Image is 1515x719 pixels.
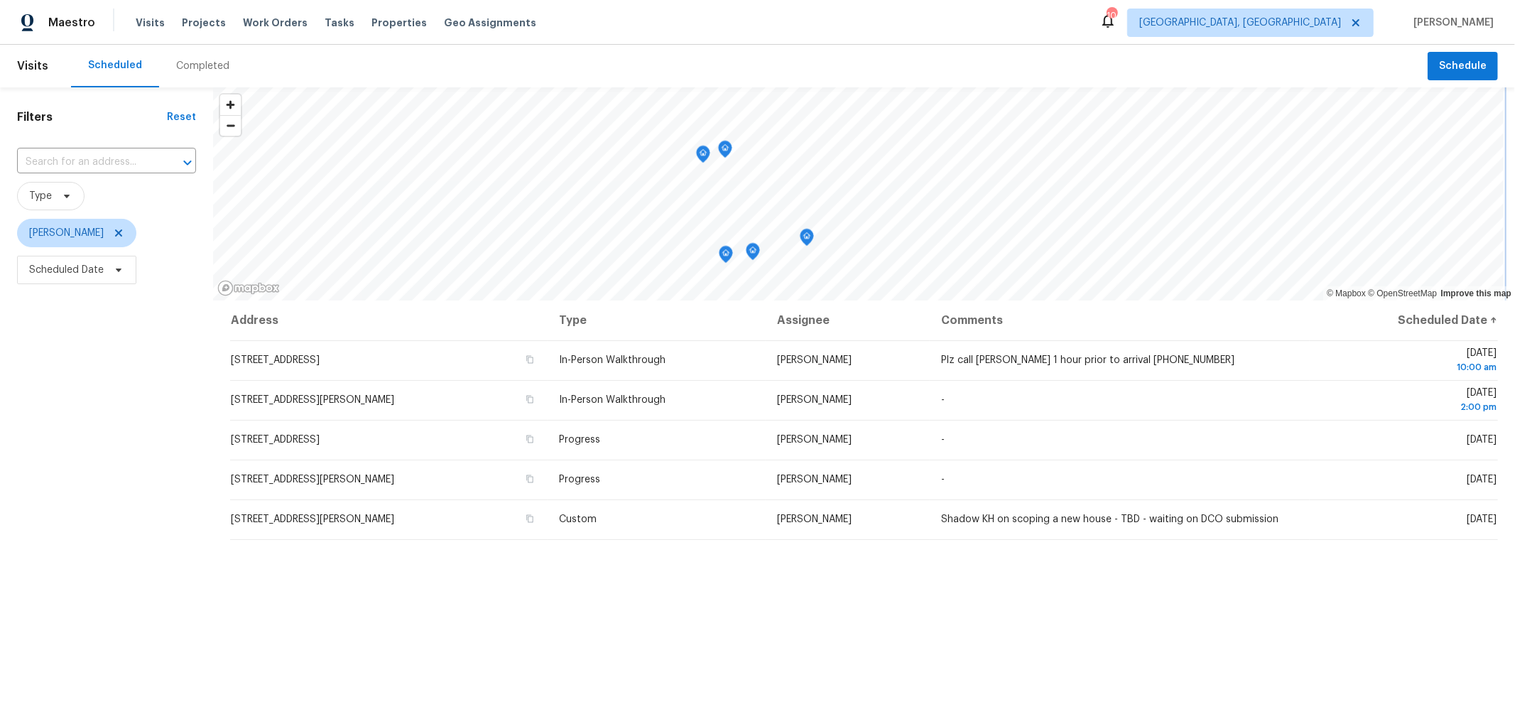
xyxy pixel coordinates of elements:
div: Map marker [718,141,732,163]
span: [DATE] [1467,475,1497,485]
span: Tasks [325,18,354,28]
div: 2:00 pm [1321,400,1497,414]
span: Projects [182,16,226,30]
span: [STREET_ADDRESS][PERSON_NAME] [231,475,394,485]
span: [GEOGRAPHIC_DATA], [GEOGRAPHIC_DATA] [1139,16,1341,30]
a: Mapbox homepage [217,280,280,296]
span: - [941,395,945,405]
th: Assignee [766,301,930,340]
th: Type [548,301,766,340]
button: Zoom out [220,115,241,136]
span: - [941,475,945,485]
th: Address [230,301,548,340]
span: Type [29,189,52,203]
span: In-Person Walkthrough [559,355,666,365]
span: Visits [17,50,48,82]
span: [PERSON_NAME] [1408,16,1494,30]
span: [PERSON_NAME] [29,226,104,240]
div: 10 [1107,9,1117,23]
a: OpenStreetMap [1368,288,1437,298]
a: Improve this map [1441,288,1511,298]
span: [STREET_ADDRESS] [231,435,320,445]
span: [DATE] [1467,514,1497,524]
span: Plz call [PERSON_NAME] 1 hour prior to arrival [PHONE_NUMBER] [941,355,1234,365]
span: [PERSON_NAME] [777,514,852,524]
span: Progress [559,435,600,445]
span: In-Person Walkthrough [559,395,666,405]
a: Mapbox [1327,288,1366,298]
span: [PERSON_NAME] [777,435,852,445]
button: Copy Address [523,433,536,445]
span: Maestro [48,16,95,30]
canvas: Map [213,87,1504,301]
span: Zoom out [220,116,241,136]
h1: Filters [17,110,167,124]
div: Map marker [800,229,814,251]
span: [DATE] [1321,348,1497,374]
span: Shadow KH on scoping a new house - TBD - waiting on DCO submission [941,514,1278,524]
span: [DATE] [1467,435,1497,445]
span: Scheduled Date [29,263,104,277]
span: Geo Assignments [444,16,536,30]
span: [PERSON_NAME] [777,475,852,485]
span: [STREET_ADDRESS] [231,355,320,365]
button: Copy Address [523,393,536,406]
span: Properties [371,16,427,30]
span: [PERSON_NAME] [777,395,852,405]
button: Schedule [1428,52,1498,81]
span: Work Orders [243,16,308,30]
span: Custom [559,514,597,524]
button: Copy Address [523,472,536,485]
span: [STREET_ADDRESS][PERSON_NAME] [231,395,394,405]
div: Reset [167,110,196,124]
span: [PERSON_NAME] [777,355,852,365]
button: Copy Address [523,512,536,525]
span: Visits [136,16,165,30]
th: Comments [930,301,1310,340]
th: Scheduled Date ↑ [1310,301,1498,340]
span: - [941,435,945,445]
button: Open [178,153,197,173]
span: Progress [559,475,600,485]
button: Copy Address [523,353,536,366]
div: 10:00 am [1321,360,1497,374]
div: Completed [176,59,229,73]
span: [DATE] [1321,388,1497,414]
span: [STREET_ADDRESS][PERSON_NAME] [231,514,394,524]
div: Scheduled [88,58,142,72]
div: Map marker [719,246,733,268]
input: Search for an address... [17,151,156,173]
button: Zoom in [220,94,241,115]
span: Schedule [1439,58,1487,75]
div: Map marker [696,146,710,168]
div: Map marker [746,243,760,265]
